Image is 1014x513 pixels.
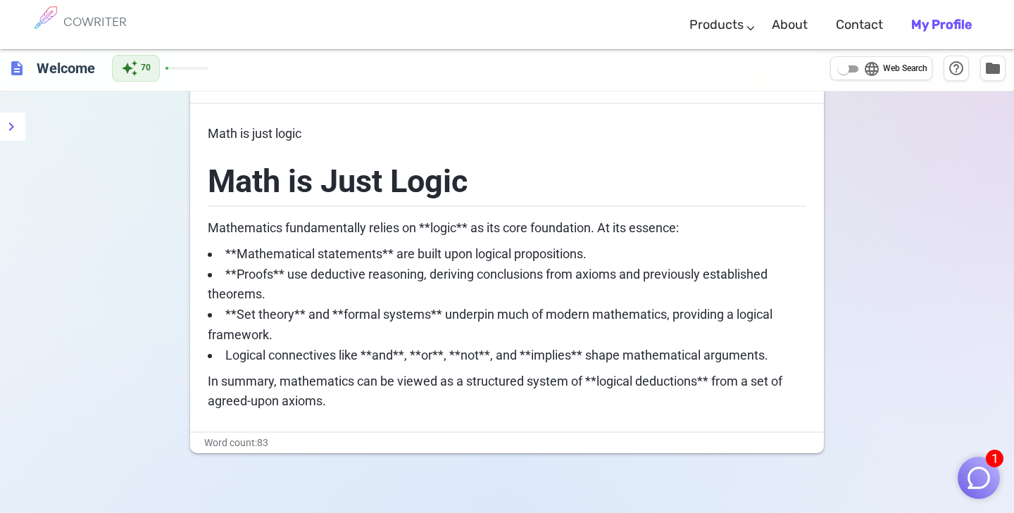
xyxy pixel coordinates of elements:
[225,246,587,261] span: **Mathematical statements** are built upon logical propositions.
[208,126,301,141] span: Math is just logic
[965,464,992,491] img: Close chat
[31,54,101,82] h6: Click to edit title
[8,60,25,77] span: description
[911,4,972,46] a: My Profile
[863,61,880,77] span: language
[772,4,808,46] a: About
[208,220,679,235] span: Mathematics fundamentally relies on **logic** as its core foundation. At its essence:
[225,348,768,362] span: Logical connectives like **and**, **or**, **not**, and **implies** shape mathematical arguments.
[984,60,1001,77] span: folder
[63,15,127,28] h6: COWRITER
[836,4,883,46] a: Contact
[958,457,1000,499] button: 1
[689,4,744,46] a: Products
[980,56,1006,81] button: Manage Documents
[141,61,151,75] span: 70
[208,307,775,342] span: **Set theory** and **formal systems** underpin much of modern mathematics, providing a logical fr...
[986,450,1003,467] span: 1
[911,17,972,32] b: My Profile
[208,374,785,409] span: In summary, mathematics can be viewed as a structured system of **logical deductions** from a set...
[121,60,138,77] span: auto_awesome
[944,56,969,81] button: Help & Shortcuts
[190,433,824,453] div: Word count: 83
[208,267,770,302] span: **Proofs** use deductive reasoning, deriving conclusions from axioms and previously established t...
[208,163,468,200] span: Math is Just Logic
[883,62,927,76] span: Web Search
[948,60,965,77] span: help_outline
